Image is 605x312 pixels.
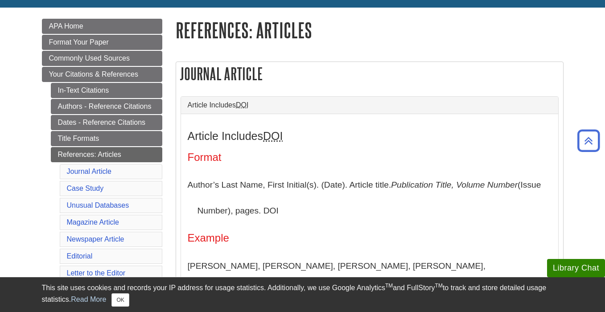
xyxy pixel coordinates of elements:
a: Editorial [67,252,93,260]
a: Title Formats [51,131,162,146]
sup: TM [385,283,393,289]
p: Author’s Last Name, First Initial(s). (Date). Article title. (Issue Number), pages. DOI [188,172,551,223]
h4: Format [188,152,551,163]
a: Article IncludesDOI [188,101,551,109]
h2: Journal Article [176,62,563,86]
abbr: Digital Object Identifier. This is the string of numbers associated with a particular article. No... [236,101,248,109]
a: References: Articles [51,147,162,162]
a: Journal Article [67,168,112,175]
span: Your Citations & References [49,70,138,78]
a: Case Study [67,185,104,192]
a: Magazine Article [67,218,119,226]
a: Back to Top [574,135,603,147]
a: Authors - Reference Citations [51,99,162,114]
a: Read More [71,296,106,303]
span: APA Home [49,22,83,30]
a: Letter to the Editor [67,269,126,277]
span: Commonly Used Sources [49,54,130,62]
a: Commonly Used Sources [42,51,162,66]
abbr: Digital Object Identifier. This is the string of numbers associated with a particular article. No... [263,130,283,142]
i: Publication Title, Volume Number [391,180,518,189]
button: Close [111,293,129,307]
div: This site uses cookies and records your IP address for usage statistics. Additionally, we use Goo... [42,283,564,307]
a: Format Your Paper [42,35,162,50]
a: Your Citations & References [42,67,162,82]
span: Format Your Paper [49,38,109,46]
sup: TM [435,283,443,289]
a: Newspaper Article [67,235,124,243]
a: Dates - Reference Citations [51,115,162,130]
h1: References: Articles [176,19,564,41]
button: Library Chat [547,259,605,277]
h4: Example [188,232,551,244]
a: Unusual Databases [67,201,129,209]
h3: Article Includes [188,130,551,143]
a: APA Home [42,19,162,34]
a: In-Text Citations [51,83,162,98]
